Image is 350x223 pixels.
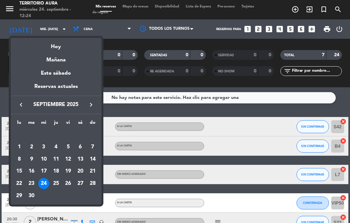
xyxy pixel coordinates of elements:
div: 9 [26,154,37,165]
div: 13 [75,154,86,165]
td: 14 de septiembre de 2025 [87,153,99,165]
div: 18 [51,166,62,177]
div: 30 [26,190,37,201]
td: 7 de septiembre de 2025 [87,141,99,153]
td: 23 de septiembre de 2025 [25,177,38,190]
th: lunes [13,119,26,129]
div: 6 [75,142,86,153]
div: Reservas actuales [11,82,101,96]
div: 25 [51,178,62,189]
div: 12 [63,154,74,165]
div: 17 [38,166,49,177]
td: 18 de septiembre de 2025 [50,165,62,177]
button: keyboard_arrow_right [85,101,97,109]
td: 30 de septiembre de 2025 [25,190,38,202]
td: 3 de septiembre de 2025 [38,141,50,153]
td: 27 de septiembre de 2025 [74,177,87,190]
th: sábado [74,119,87,129]
td: 5 de septiembre de 2025 [62,141,74,153]
th: viernes [62,119,74,129]
td: 13 de septiembre de 2025 [74,153,87,165]
div: 26 [63,178,74,189]
td: 6 de septiembre de 2025 [74,141,87,153]
div: 27 [75,178,86,189]
td: 22 de septiembre de 2025 [13,177,26,190]
td: 8 de septiembre de 2025 [13,153,26,165]
td: 19 de septiembre de 2025 [62,165,74,177]
div: 23 [26,178,37,189]
div: 1 [14,142,25,153]
th: domingo [87,119,99,129]
div: 3 [38,142,49,153]
div: 22 [14,178,25,189]
td: 4 de septiembre de 2025 [50,141,62,153]
td: 17 de septiembre de 2025 [38,165,50,177]
div: Este sábado [11,64,101,82]
div: 19 [63,166,74,177]
div: 4 [51,142,62,153]
span: septiembre 2025 [27,101,85,109]
div: 10 [38,154,49,165]
i: keyboard_arrow_left [17,101,25,109]
td: 20 de septiembre de 2025 [74,165,87,177]
td: 21 de septiembre de 2025 [87,165,99,177]
div: 14 [87,154,98,165]
div: 28 [87,178,98,189]
div: 15 [14,166,25,177]
div: 8 [14,154,25,165]
td: 9 de septiembre de 2025 [25,153,38,165]
td: 2 de septiembre de 2025 [25,141,38,153]
td: 24 de septiembre de 2025 [38,177,50,190]
td: 28 de septiembre de 2025 [87,177,99,190]
td: 26 de septiembre de 2025 [62,177,74,190]
div: 11 [51,154,62,165]
div: 21 [87,166,98,177]
button: keyboard_arrow_left [15,101,27,109]
th: martes [25,119,38,129]
th: miércoles [38,119,50,129]
td: 10 de septiembre de 2025 [38,153,50,165]
th: jueves [50,119,62,129]
div: 29 [14,190,25,201]
div: 7 [87,142,98,153]
td: 12 de septiembre de 2025 [62,153,74,165]
td: SEP. [13,129,99,141]
td: 11 de septiembre de 2025 [50,153,62,165]
td: 29 de septiembre de 2025 [13,190,26,202]
td: 25 de septiembre de 2025 [50,177,62,190]
div: 2 [26,142,37,153]
div: 5 [63,142,74,153]
div: Hoy [11,38,101,51]
div: 24 [38,178,49,189]
td: 1 de septiembre de 2025 [13,141,26,153]
div: 20 [75,166,86,177]
td: 16 de septiembre de 2025 [25,165,38,177]
i: keyboard_arrow_right [87,101,95,109]
div: 16 [26,166,37,177]
div: Mañana [11,51,101,64]
td: 15 de septiembre de 2025 [13,165,26,177]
